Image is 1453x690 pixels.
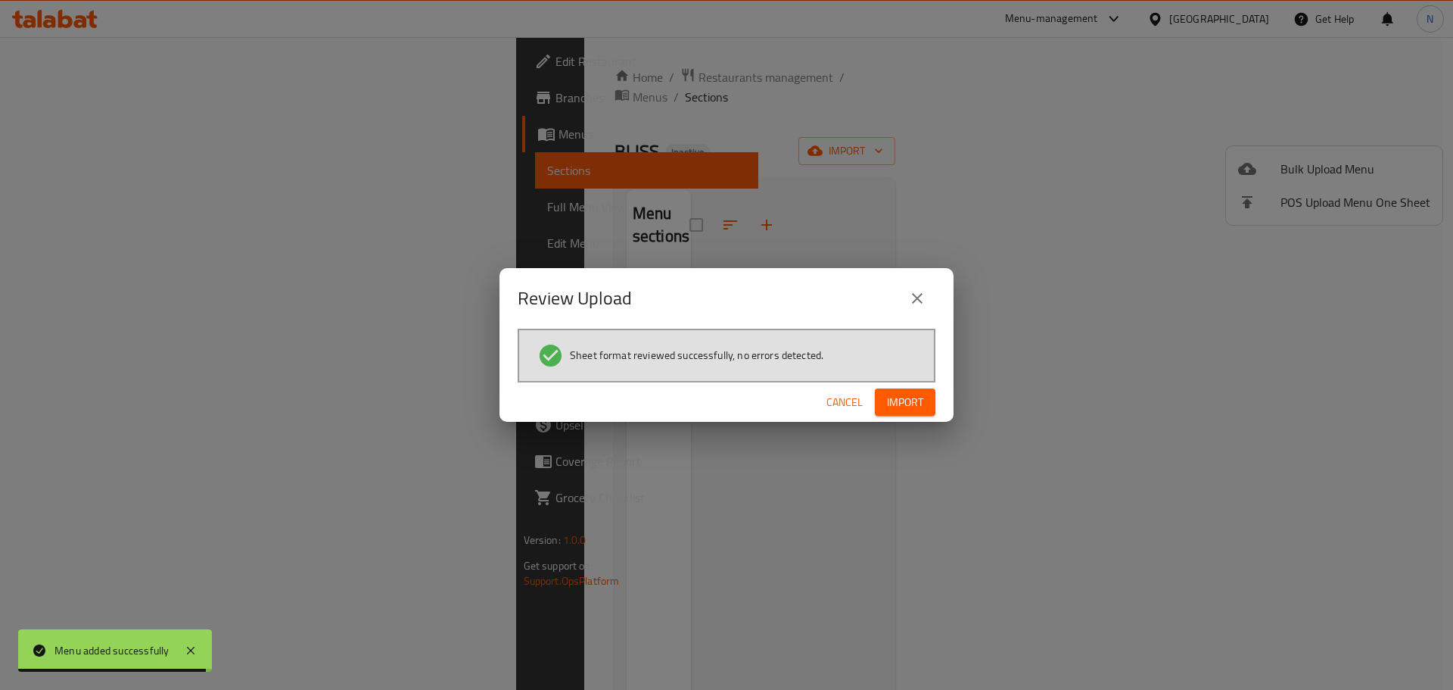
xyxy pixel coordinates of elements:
[518,286,632,311] h2: Review Upload
[899,280,935,317] button: close
[820,389,869,417] button: Cancel
[887,393,923,412] span: Import
[826,393,863,412] span: Cancel
[875,389,935,417] button: Import
[54,642,170,659] div: Menu added successfully
[570,348,823,363] span: Sheet format reviewed successfully, no errors detected.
